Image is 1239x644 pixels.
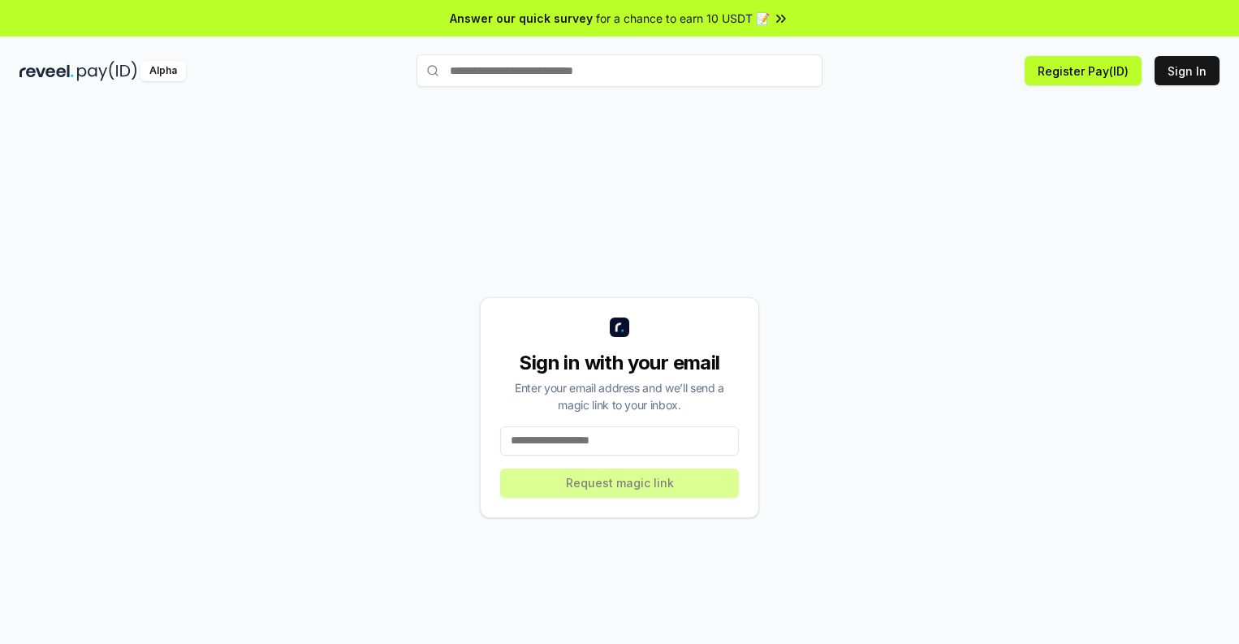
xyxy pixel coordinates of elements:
span: Answer our quick survey [450,10,593,27]
img: pay_id [77,61,137,81]
img: reveel_dark [19,61,74,81]
button: Sign In [1155,56,1220,85]
div: Sign in with your email [500,350,739,376]
span: for a chance to earn 10 USDT 📝 [596,10,770,27]
button: Register Pay(ID) [1025,56,1142,85]
div: Alpha [140,61,186,81]
div: Enter your email address and we’ll send a magic link to your inbox. [500,379,739,413]
img: logo_small [610,318,629,337]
